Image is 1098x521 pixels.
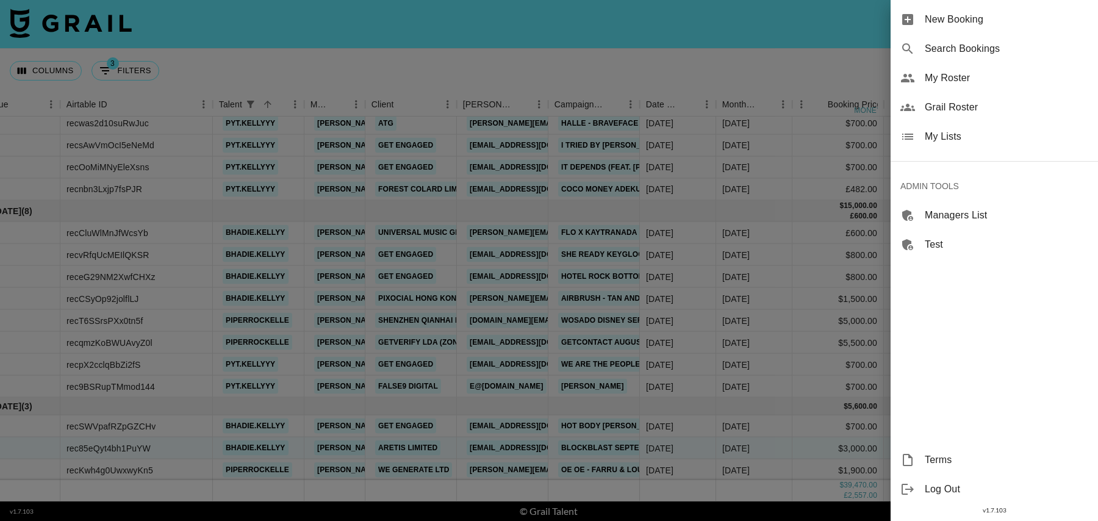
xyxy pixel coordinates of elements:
[891,63,1098,93] div: My Roster
[891,93,1098,122] div: Grail Roster
[891,445,1098,475] div: Terms
[925,71,1088,85] span: My Roster
[925,12,1088,27] span: New Booking
[925,208,1088,223] span: Managers List
[925,453,1088,467] span: Terms
[891,475,1098,504] div: Log Out
[925,237,1088,252] span: Test
[891,230,1098,259] div: Test
[891,34,1098,63] div: Search Bookings
[891,5,1098,34] div: New Booking
[925,41,1088,56] span: Search Bookings
[891,504,1098,517] div: v 1.7.103
[891,201,1098,230] div: Managers List
[891,122,1098,151] div: My Lists
[891,171,1098,201] div: ADMIN TOOLS
[925,129,1088,144] span: My Lists
[925,482,1088,497] span: Log Out
[925,100,1088,115] span: Grail Roster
